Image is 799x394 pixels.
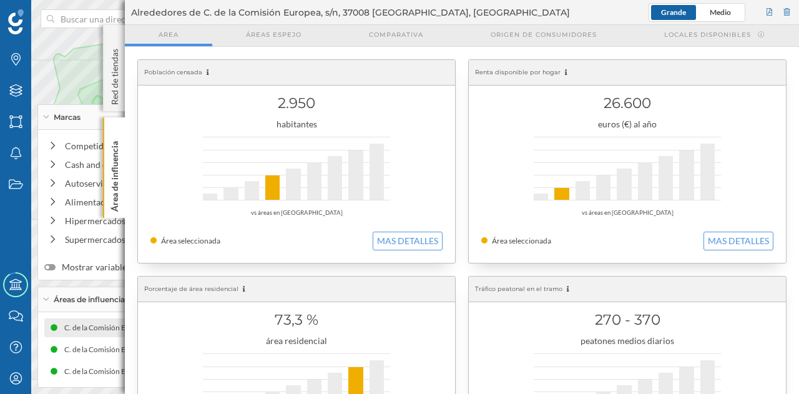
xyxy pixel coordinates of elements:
[481,118,773,131] div: euros (€) al año
[481,91,773,115] h1: 26.600
[469,60,786,86] div: Renta disponible por hogar
[373,232,443,250] button: MAS DETALLES
[703,232,773,250] button: MAS DETALLES
[491,30,597,39] span: Origen de consumidores
[65,233,201,246] div: Supermercados
[44,261,300,273] label: Mostrar variables internas al pasar el ratón sobre el marcador
[161,236,220,245] span: Área seleccionada
[710,7,731,17] span: Medio
[8,9,24,34] img: Geoblink Logo
[661,7,686,17] span: Grande
[150,335,443,347] div: área residencial
[138,60,455,86] div: Población censada
[150,91,443,115] h1: 2.950
[131,6,570,19] span: Alrededores de C. de la Comisión Europea, s/n, 37008 [GEOGRAPHIC_DATA], [GEOGRAPHIC_DATA]
[469,277,786,302] div: Tráfico peatonal en el tramo
[481,335,773,347] div: peatones medios diarios
[492,236,551,245] span: Área seleccionada
[159,30,179,39] span: Area
[369,30,423,39] span: Comparativa
[65,139,220,152] div: Competidores
[481,207,773,219] div: vs áreas en [GEOGRAPHIC_DATA]
[65,214,201,227] div: Hipermercados
[246,30,301,39] span: Áreas espejo
[65,158,201,171] div: Cash and carry
[138,277,455,302] div: Porcentaje de área residencial
[150,207,443,219] div: vs áreas en [GEOGRAPHIC_DATA]
[65,177,201,190] div: Autoservicio
[150,118,443,131] div: habitantes
[97,102,113,127] img: Marker
[54,294,125,305] span: Áreas de influencia
[25,9,69,20] span: Soporte
[65,195,201,209] div: Alimentación
[109,44,121,105] p: Red de tiendas
[54,112,81,123] span: Marcas
[481,308,773,332] h1: 270 - 370
[664,30,751,39] span: Locales disponibles
[150,308,443,332] h1: 73,3 %
[109,136,121,212] p: Área de influencia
